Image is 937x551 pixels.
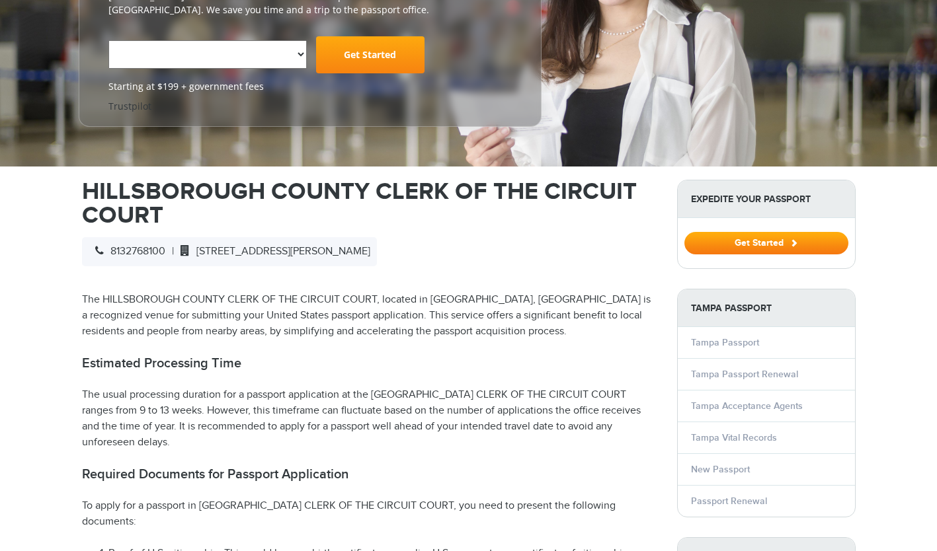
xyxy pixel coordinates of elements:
a: Get Started [684,237,848,248]
p: To apply for a passport in [GEOGRAPHIC_DATA] CLERK OF THE CIRCUIT COURT, you need to present the ... [82,498,657,530]
a: New Passport [691,464,750,475]
strong: Expedite Your Passport [678,180,855,218]
p: The HILLSBOROUGH COUNTY CLERK OF THE CIRCUIT COURT, located in [GEOGRAPHIC_DATA], [GEOGRAPHIC_DAT... [82,292,657,340]
div: | [82,237,377,266]
span: [STREET_ADDRESS][PERSON_NAME] [174,245,370,258]
p: The usual processing duration for a passport application at the [GEOGRAPHIC_DATA] CLERK OF THE CI... [82,387,657,451]
h1: HILLSBOROUGH COUNTY CLERK OF THE CIRCUIT COURT [82,180,657,227]
a: Trustpilot [108,100,151,112]
h2: Estimated Processing Time [82,355,657,371]
strong: Tampa Passport [678,289,855,327]
a: Passport Renewal [691,496,767,507]
a: Tampa Passport [691,337,759,348]
a: Tampa Acceptance Agents [691,400,803,412]
h2: Required Documents for Passport Application [82,466,657,482]
a: Tampa Passport Renewal [691,369,798,380]
span: 8132768100 [89,245,165,258]
span: Starting at $199 + government fees [108,80,512,93]
a: Get Started [316,36,425,73]
button: Get Started [684,232,848,254]
a: Tampa Vital Records [691,432,777,443]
